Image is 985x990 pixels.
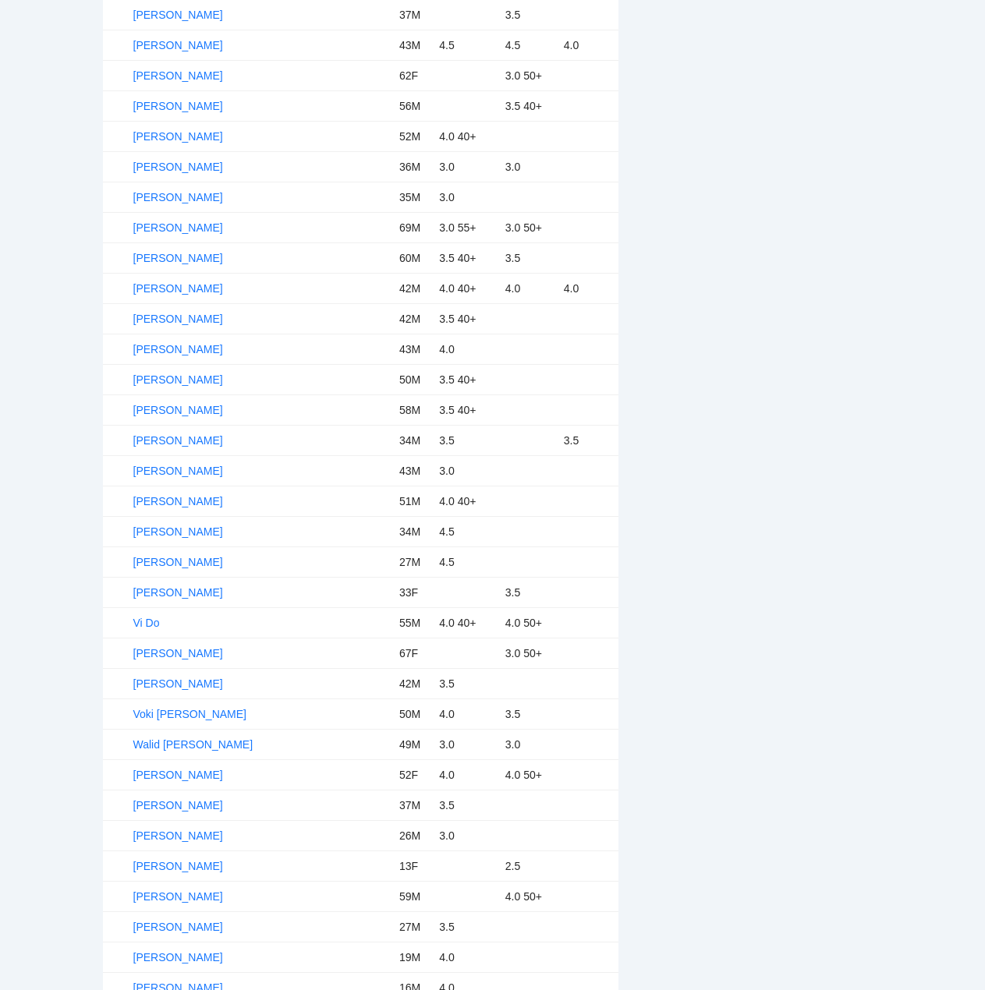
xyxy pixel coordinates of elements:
[433,608,499,638] td: 4.0 40+
[393,760,433,790] td: 52F
[393,821,433,851] td: 26M
[133,860,223,872] a: [PERSON_NAME]
[393,213,433,243] td: 69M
[393,182,433,213] td: 35M
[499,274,558,304] td: 4.0
[433,304,499,334] td: 3.5 40+
[499,91,558,122] td: 3.5 40+
[133,343,223,355] a: [PERSON_NAME]
[133,738,253,751] a: Walid [PERSON_NAME]
[133,404,223,416] a: [PERSON_NAME]
[393,91,433,122] td: 56M
[499,30,558,61] td: 4.5
[433,790,499,821] td: 3.5
[433,182,499,213] td: 3.0
[433,699,499,730] td: 4.0
[433,942,499,973] td: 4.0
[393,851,433,882] td: 13F
[133,434,223,447] a: [PERSON_NAME]
[393,942,433,973] td: 19M
[433,274,499,304] td: 4.0 40+
[133,495,223,507] a: [PERSON_NAME]
[433,243,499,274] td: 3.5 40+
[133,373,223,386] a: [PERSON_NAME]
[433,334,499,365] td: 4.0
[499,760,558,790] td: 4.0 50+
[393,578,433,608] td: 33F
[133,586,223,599] a: [PERSON_NAME]
[133,161,223,173] a: [PERSON_NAME]
[433,821,499,851] td: 3.0
[433,365,499,395] td: 3.5 40+
[499,152,558,182] td: 3.0
[393,790,433,821] td: 37M
[433,395,499,426] td: 3.5 40+
[133,799,223,811] a: [PERSON_NAME]
[133,556,223,568] a: [PERSON_NAME]
[393,486,433,517] td: 51M
[499,851,558,882] td: 2.5
[133,313,223,325] a: [PERSON_NAME]
[393,243,433,274] td: 60M
[133,525,223,538] a: [PERSON_NAME]
[558,30,618,61] td: 4.0
[393,456,433,486] td: 43M
[393,608,433,638] td: 55M
[393,274,433,304] td: 42M
[133,69,223,82] a: [PERSON_NAME]
[133,9,223,21] a: [PERSON_NAME]
[433,213,499,243] td: 3.0 55+
[499,61,558,91] td: 3.0 50+
[499,730,558,760] td: 3.0
[393,30,433,61] td: 43M
[499,638,558,669] td: 3.0 50+
[133,647,223,659] a: [PERSON_NAME]
[393,395,433,426] td: 58M
[393,61,433,91] td: 62F
[133,191,223,203] a: [PERSON_NAME]
[393,517,433,547] td: 34M
[393,669,433,699] td: 42M
[393,638,433,669] td: 67F
[393,912,433,942] td: 27M
[433,760,499,790] td: 4.0
[133,252,223,264] a: [PERSON_NAME]
[133,890,223,903] a: [PERSON_NAME]
[133,282,223,295] a: [PERSON_NAME]
[393,365,433,395] td: 50M
[393,304,433,334] td: 42M
[499,882,558,912] td: 4.0 50+
[393,426,433,456] td: 34M
[433,152,499,182] td: 3.0
[499,608,558,638] td: 4.0 50+
[499,578,558,608] td: 3.5
[433,122,499,152] td: 4.0 40+
[433,30,499,61] td: 4.5
[558,274,618,304] td: 4.0
[393,882,433,912] td: 59M
[499,213,558,243] td: 3.0 50+
[433,486,499,517] td: 4.0 40+
[393,152,433,182] td: 36M
[133,708,247,720] a: Voki [PERSON_NAME]
[433,669,499,699] td: 3.5
[133,465,223,477] a: [PERSON_NAME]
[558,426,618,456] td: 3.5
[499,243,558,274] td: 3.5
[393,122,433,152] td: 52M
[133,951,223,963] a: [PERSON_NAME]
[133,130,223,143] a: [PERSON_NAME]
[433,547,499,578] td: 4.5
[499,699,558,730] td: 3.5
[133,829,223,842] a: [PERSON_NAME]
[433,456,499,486] td: 3.0
[433,517,499,547] td: 4.5
[433,730,499,760] td: 3.0
[393,334,433,365] td: 43M
[133,100,223,112] a: [PERSON_NAME]
[133,921,223,933] a: [PERSON_NAME]
[433,426,499,456] td: 3.5
[133,39,223,51] a: [PERSON_NAME]
[393,547,433,578] td: 27M
[133,677,223,690] a: [PERSON_NAME]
